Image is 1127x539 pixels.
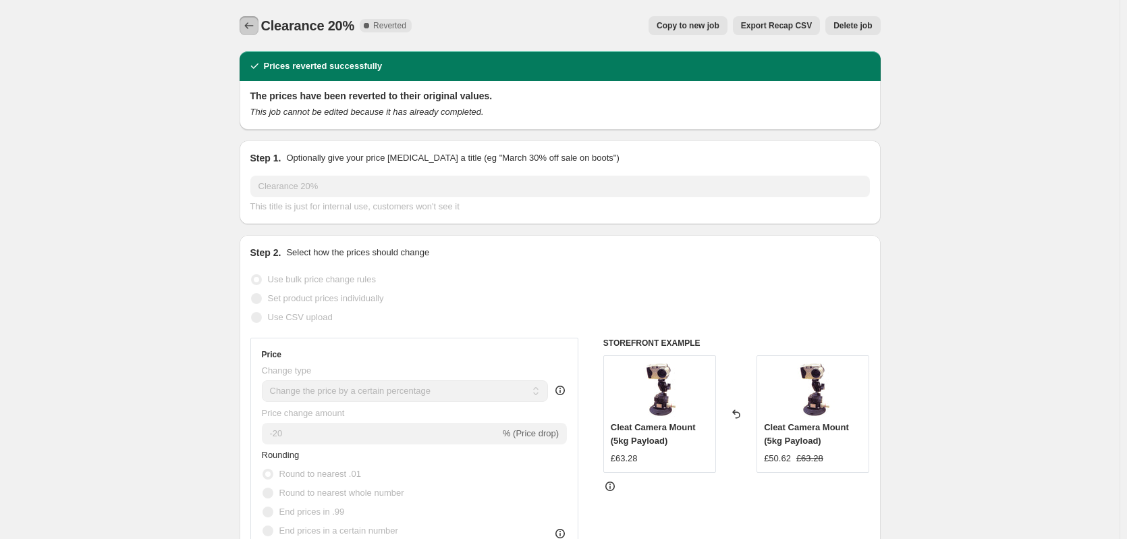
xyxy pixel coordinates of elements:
[262,408,345,418] span: Price change amount
[279,507,345,517] span: End prices in .99
[262,365,312,376] span: Change type
[833,20,872,31] span: Delete job
[262,423,500,444] input: -15
[733,16,820,35] button: Export Recap CSV
[250,89,870,103] h2: The prices have been reverted to their original values.
[373,20,406,31] span: Reverted
[786,363,840,417] img: lj45phc-cleat_4_80x.jpg
[250,246,281,259] h2: Step 2.
[503,428,559,438] span: % (Price drop)
[261,18,355,33] span: Clearance 20%
[279,488,404,498] span: Round to nearest whole number
[262,349,281,360] h3: Price
[250,176,870,197] input: 30% off holiday sale
[268,293,384,303] span: Set product prices individually
[279,525,398,536] span: End prices in a certain number
[250,107,484,117] i: This job cannot be edited because it has already completed.
[796,452,823,465] strike: £63.28
[268,312,333,322] span: Use CSV upload
[240,16,258,35] button: Price change jobs
[649,16,727,35] button: Copy to new job
[268,274,376,284] span: Use bulk price change rules
[264,59,383,73] h2: Prices reverted successfully
[286,151,619,165] p: Optionally give your price [MEDICAL_DATA] a title (eg "March 30% off sale on boots")
[603,338,870,349] h6: STOREFRONT EXAMPLE
[657,20,719,31] span: Copy to new job
[825,16,880,35] button: Delete job
[250,151,281,165] h2: Step 1.
[250,201,460,211] span: This title is just for internal use, customers won't see it
[741,20,812,31] span: Export Recap CSV
[632,363,686,417] img: lj45phc-cleat_4_80x.jpg
[279,469,361,479] span: Round to nearest .01
[764,452,791,465] div: £50.62
[764,422,849,446] span: Cleat Camera Mount (5kg Payload)
[286,246,429,259] p: Select how the prices should change
[553,384,567,397] div: help
[611,452,638,465] div: £63.28
[611,422,696,446] span: Cleat Camera Mount (5kg Payload)
[262,450,300,460] span: Rounding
